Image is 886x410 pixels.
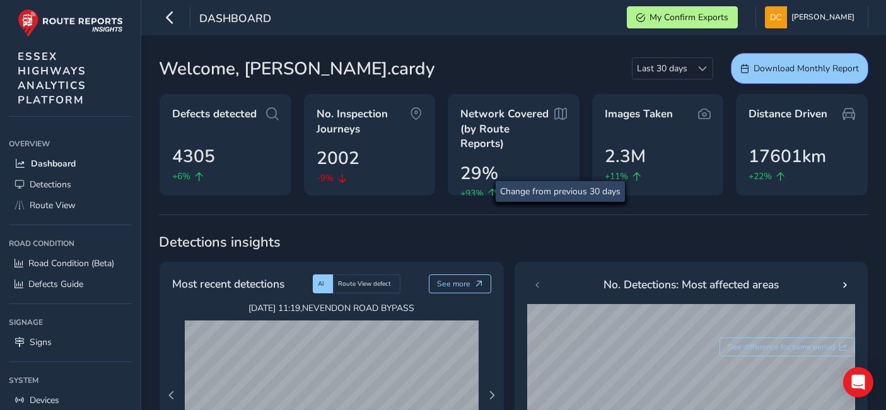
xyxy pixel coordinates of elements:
[185,302,479,314] span: [DATE] 11:19 , NEVENDON ROAD BYPASS
[163,387,180,404] button: Previous Page
[728,342,835,352] span: See difference for same period
[460,107,554,151] span: Network Covered (by Route Reports)
[318,279,324,288] span: AI
[754,62,859,74] span: Download Monthly Report
[317,107,411,136] span: No. Inspection Journeys
[460,160,498,187] span: 29%
[437,279,470,289] span: See more
[483,387,501,404] button: Next Page
[317,145,359,172] span: 2002
[172,107,257,122] span: Defects detected
[605,170,628,183] span: +11%
[9,313,132,332] div: Signage
[720,337,856,356] button: See difference for same period
[159,233,868,252] span: Detections insights
[765,6,859,28] button: [PERSON_NAME]
[313,274,333,293] div: AI
[603,276,779,293] span: No. Detections: Most affected areas
[650,11,728,23] span: My Confirm Exports
[749,170,772,183] span: +22%
[627,6,738,28] button: My Confirm Exports
[199,11,271,28] span: Dashboard
[9,371,132,390] div: System
[791,6,854,28] span: [PERSON_NAME]
[18,9,123,37] img: rr logo
[429,274,491,293] button: See more
[30,199,76,211] span: Route View
[9,134,132,153] div: Overview
[843,367,873,397] div: Open Intercom Messenger
[9,174,132,195] a: Detections
[28,278,83,290] span: Defects Guide
[9,332,132,353] a: Signs
[30,179,71,190] span: Detections
[731,53,868,84] button: Download Monthly Report
[9,234,132,253] div: Road Condition
[333,274,400,293] div: Route View defect
[30,336,52,348] span: Signs
[159,56,435,82] span: Welcome, [PERSON_NAME].cardy
[30,394,59,406] span: Devices
[749,107,827,122] span: Distance Driven
[338,279,391,288] span: Route View defect
[31,158,76,170] span: Dashboard
[9,274,132,295] a: Defects Guide
[9,253,132,274] a: Road Condition (Beta)
[9,153,132,174] a: Dashboard
[172,143,215,170] span: 4305
[9,195,132,216] a: Route View
[605,143,646,170] span: 2.3M
[749,143,826,170] span: 17601km
[765,6,787,28] img: diamond-layout
[18,49,86,107] span: ESSEX HIGHWAYS ANALYTICS PLATFORM
[460,187,484,200] span: +93%
[317,172,334,185] span: -9%
[28,257,114,269] span: Road Condition (Beta)
[605,107,673,122] span: Images Taken
[172,276,284,292] span: Most recent detections
[172,170,190,183] span: +6%
[632,58,692,79] span: Last 30 days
